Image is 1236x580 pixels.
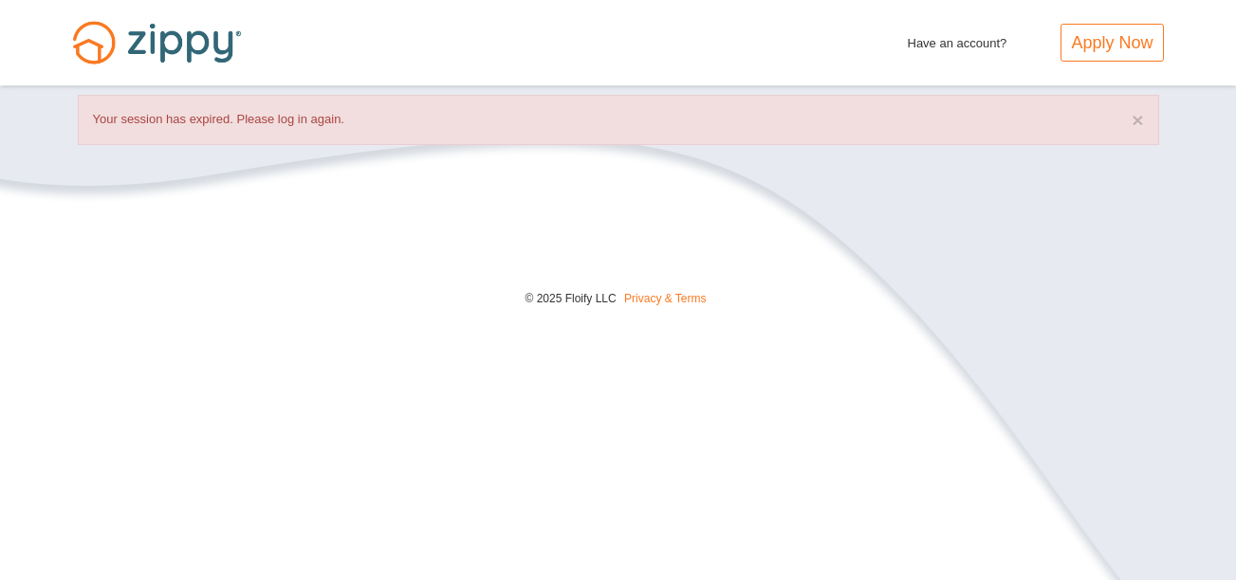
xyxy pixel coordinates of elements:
div: Your session has expired. Please log in again. [78,95,1159,145]
button: × [1132,110,1143,130]
a: Privacy & Terms [624,292,706,305]
a: Apply Now [1061,24,1163,62]
span: Have an account? [908,24,1007,54]
span: © 2025 Floify LLC [525,292,616,305]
